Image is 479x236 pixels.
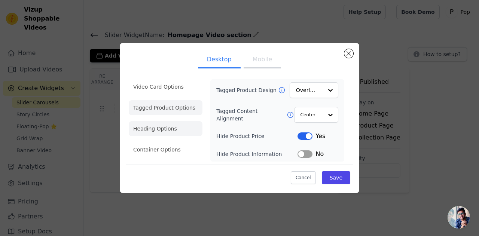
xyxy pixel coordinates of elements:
button: Desktop [198,52,241,68]
label: Hide Product Information [216,150,298,158]
label: Hide Product Price [216,132,298,140]
button: Save [322,171,350,184]
li: Video Card Options [129,79,202,94]
li: Tagged Product Options [129,100,202,115]
label: Tagged Product Design [216,86,278,94]
li: Container Options [129,142,202,157]
li: Heading Options [129,121,202,136]
button: Cancel [291,171,316,184]
button: Mobile [244,52,281,68]
a: Open chat [448,206,470,229]
label: Tagged Content Alignment [216,107,286,122]
span: Yes [315,132,325,141]
button: Close modal [344,49,353,58]
span: No [315,150,324,159]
